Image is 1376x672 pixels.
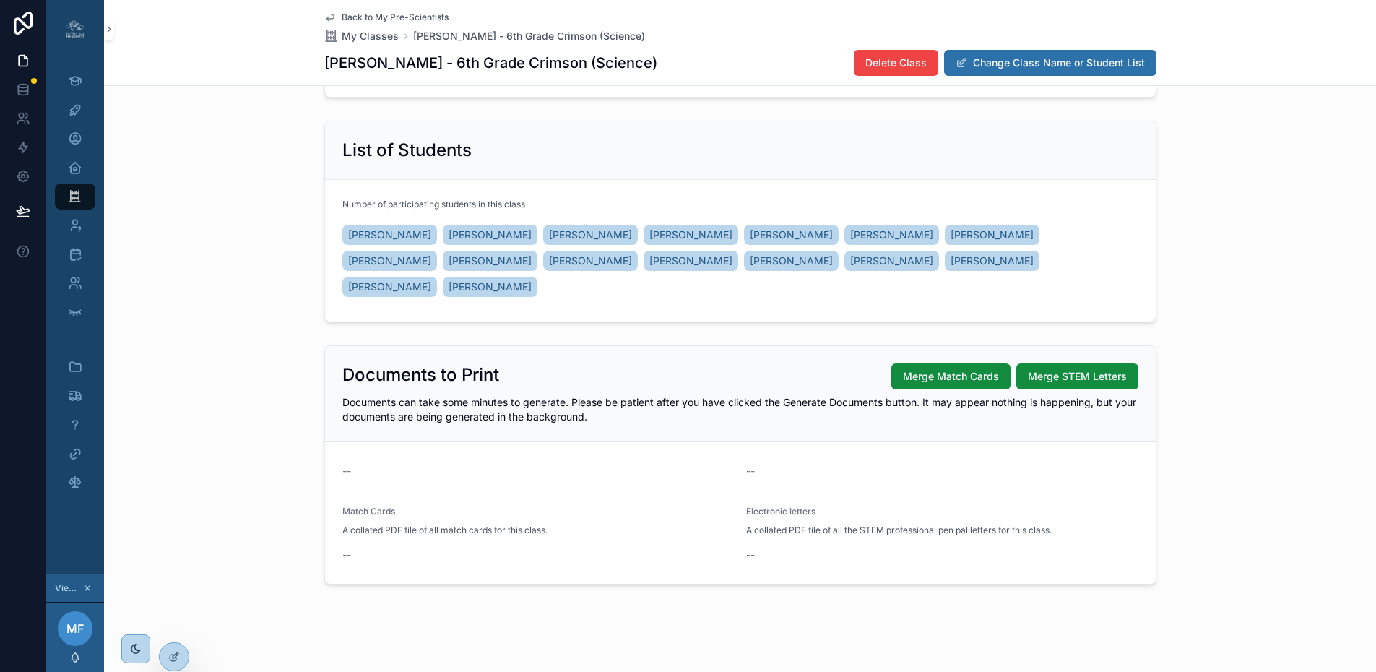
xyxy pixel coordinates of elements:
[413,29,645,43] a: [PERSON_NAME] - 6th Grade Crimson (Science)
[342,464,351,478] span: --
[865,56,927,70] span: Delete Class
[1028,369,1127,384] span: Merge STEM Letters
[443,225,537,245] a: [PERSON_NAME]
[348,254,431,268] span: [PERSON_NAME]
[844,251,939,271] a: [PERSON_NAME]
[746,548,755,562] span: --
[903,369,999,384] span: Merge Match Cards
[55,582,79,594] span: Viewing as [PERSON_NAME]
[443,251,537,271] a: [PERSON_NAME]
[649,254,732,268] span: [PERSON_NAME]
[324,29,399,43] a: My Classes
[854,50,938,76] button: Delete Class
[549,254,632,268] span: [PERSON_NAME]
[1016,363,1138,389] button: Merge STEM Letters
[342,277,437,297] a: [PERSON_NAME]
[342,548,351,562] span: --
[449,254,532,268] span: [PERSON_NAME]
[746,506,815,517] span: Electronic letters
[945,225,1039,245] a: [PERSON_NAME]
[744,251,839,271] a: [PERSON_NAME]
[342,525,548,536] span: A collated PDF file of all match cards for this class.
[750,254,833,268] span: [PERSON_NAME]
[944,50,1156,76] button: Change Class Name or Student List
[449,280,532,294] span: [PERSON_NAME]
[543,251,638,271] a: [PERSON_NAME]
[746,525,1052,536] span: A collated PDF file of all the STEM professional pen pal letters for this class.
[46,58,104,514] div: scrollable content
[348,228,431,242] span: [PERSON_NAME]
[342,139,472,162] h2: List of Students
[945,251,1039,271] a: [PERSON_NAME]
[449,228,532,242] span: [PERSON_NAME]
[744,225,839,245] a: [PERSON_NAME]
[324,12,449,23] a: Back to My Pre-Scientists
[342,12,449,23] span: Back to My Pre-Scientists
[543,225,638,245] a: [PERSON_NAME]
[342,199,525,210] span: Number of participating students in this class
[443,277,537,297] a: [PERSON_NAME]
[951,254,1034,268] span: [PERSON_NAME]
[324,53,657,73] h1: [PERSON_NAME] - 6th Grade Crimson (Science)
[951,228,1034,242] span: [PERSON_NAME]
[644,225,738,245] a: [PERSON_NAME]
[850,228,933,242] span: [PERSON_NAME]
[746,464,755,478] span: --
[66,620,84,637] span: MF
[750,228,833,242] span: [PERSON_NAME]
[549,228,632,242] span: [PERSON_NAME]
[342,29,399,43] span: My Classes
[342,225,437,245] a: [PERSON_NAME]
[850,254,933,268] span: [PERSON_NAME]
[649,228,732,242] span: [PERSON_NAME]
[342,396,1136,423] span: Documents can take some minutes to generate. Please be patient after you have clicked the Generat...
[64,17,87,40] img: App logo
[348,280,431,294] span: [PERSON_NAME]
[342,506,395,517] span: Match Cards
[891,363,1011,389] button: Merge Match Cards
[844,225,939,245] a: [PERSON_NAME]
[644,251,738,271] a: [PERSON_NAME]
[342,363,499,387] h2: Documents to Print
[342,251,437,271] a: [PERSON_NAME]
